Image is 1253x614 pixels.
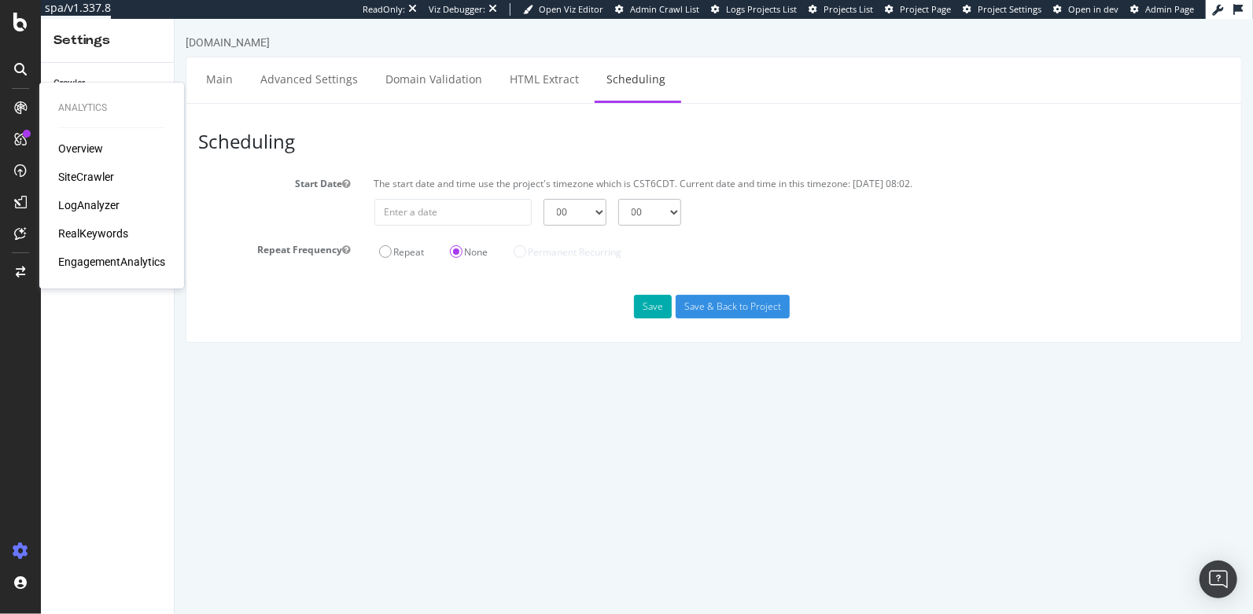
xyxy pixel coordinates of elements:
input: Save & Back to Project [501,276,615,300]
button: Start Date [168,158,176,171]
p: The start date and time use the project's timezone which is CST6CDT. Current date and time in thi... [200,158,1056,171]
a: Scheduling [420,39,503,82]
span: Open in dev [1068,3,1118,15]
a: RealKeywords [58,226,128,241]
a: SiteCrawler [58,169,114,185]
div: Settings [53,31,161,50]
span: Projects List [824,3,873,15]
span: Admin Crawl List [630,3,699,15]
div: Analytics [58,101,165,115]
label: Repeat [205,226,250,240]
h3: Scheduling [16,112,190,133]
a: Overview [58,141,103,156]
label: Repeat Frequency [12,219,188,237]
a: Projects List [809,3,873,16]
button: Repeat Frequency [168,224,176,237]
div: Option available for Enterprise plan. [334,219,452,244]
a: Domain Validation [199,39,319,82]
div: Viz Debugger: [429,3,485,16]
a: LogAnalyzer [58,197,120,213]
button: Save [459,276,497,300]
a: Crawler [53,75,163,92]
a: Main [20,39,70,82]
a: Project Settings [963,3,1041,16]
div: Crawler [53,75,85,92]
a: Admin Page [1130,3,1194,16]
a: Open Viz Editor [523,3,603,16]
div: Open Intercom Messenger [1200,561,1237,598]
a: Project Page [885,3,951,16]
input: Enter a date [200,180,357,207]
label: Permanent Recurring [339,226,448,240]
span: Project Settings [978,3,1041,15]
a: Open in dev [1053,3,1118,16]
a: Admin Crawl List [615,3,699,16]
label: Start Date [12,153,188,171]
span: Logs Projects List [726,3,797,15]
div: [DOMAIN_NAME] [11,16,95,31]
a: Advanced Settings [74,39,195,82]
a: HTML Extract [323,39,416,82]
span: Admin Page [1145,3,1194,15]
a: Logs Projects List [711,3,797,16]
a: EngagementAnalytics [58,254,165,270]
span: Open Viz Editor [539,3,603,15]
span: Project Page [900,3,951,15]
label: None [275,226,314,240]
div: ReadOnly: [363,3,405,16]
